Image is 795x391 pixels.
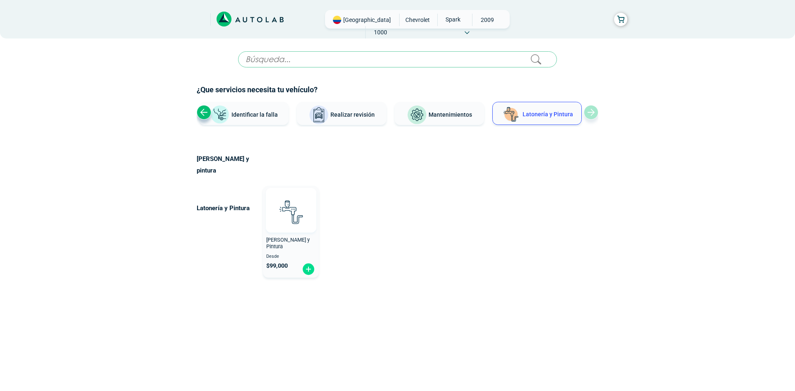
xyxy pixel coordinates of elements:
button: Realizar revisión [297,102,386,125]
div: Previous slide [197,105,211,120]
span: CHEVROLET [403,14,432,26]
span: [PERSON_NAME] y Pintura [266,237,310,250]
button: Identificar la falla [199,102,289,125]
img: latoneria_y_pintura-v3.svg [272,194,309,230]
img: Identificar la falla [210,105,230,125]
button: Latonería y Pintura [492,102,582,125]
h2: ¿Que servicios necesita tu vehículo? [197,84,598,95]
span: 2009 [472,14,502,26]
img: Mantenimientos [407,105,427,125]
span: SPARK [438,14,467,25]
span: [GEOGRAPHIC_DATA] [343,16,391,24]
img: AD0BCuuxAAAAAElFTkSuQmCC [279,190,304,214]
p: [PERSON_NAME] y pintura [197,153,261,176]
span: Mantenimientos [429,111,472,118]
input: Búsqueda... [238,51,557,67]
p: Latonería y Pintura [197,202,261,214]
button: Mantenimientos [395,102,484,125]
span: Latonería y Pintura [523,111,573,118]
span: Realizar revisión [330,111,375,118]
span: Desde [266,254,316,259]
span: Identificar la falla [231,111,278,118]
span: 1000 [366,26,395,38]
img: Flag of COLOMBIA [333,16,341,24]
button: [PERSON_NAME] y Pintura Desde $99,000 [263,186,319,278]
img: Latonería y Pintura [501,105,521,125]
img: fi_plus-circle2.svg [302,263,315,276]
img: Realizar revisión [309,105,329,125]
span: $ 99,000 [266,262,288,269]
